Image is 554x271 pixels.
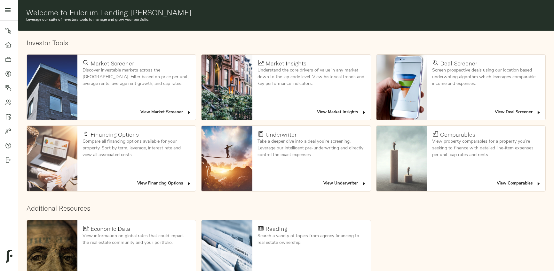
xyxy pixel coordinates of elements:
h4: Economic Data [91,225,130,232]
span: View Deal Screener [495,109,541,116]
p: Discover investable markets across the [GEOGRAPHIC_DATA]. Filter based on price per unit, average... [83,67,191,87]
p: Take a deeper dive into a deal you’re screening. Leverage our intelligent pre-underwriting and di... [257,138,366,158]
p: Screen prospective deals using our location based underwriting algorithm which leverages comparab... [432,67,540,87]
p: Leverage our suite of investors tools to manage and grow your portfolio. [26,17,546,23]
img: Comparables [376,126,427,191]
img: Financing Options [27,126,78,191]
p: Compare all financing options available for your property. Sort by term, leverage, interest rate ... [83,138,191,158]
span: View Market Screener [140,109,192,116]
h4: Market Screener [91,60,134,67]
h4: Underwriter [265,131,297,138]
h1: Welcome to Fulcrum Lending [PERSON_NAME] [26,8,546,17]
button: View Underwriter [322,179,368,189]
span: View Financing Options [137,180,192,187]
h4: Deal Screener [440,60,477,67]
span: View Comparables [497,180,541,187]
p: Search a variety of topics from agency financing to real estate ownership. [257,233,366,246]
h2: Additional Resources [27,204,546,212]
h4: Market Insights [265,60,306,67]
img: logo [6,250,12,263]
button: View Deal Screener [493,108,543,117]
button: View Market Screener [139,108,193,117]
span: View Underwriter [323,180,367,187]
img: Deal Screener [376,55,427,120]
img: Market Insights [202,55,252,120]
button: View Financing Options [136,179,193,189]
img: Underwriter [202,126,252,191]
span: View Market Insights [317,109,367,116]
button: View Comparables [495,179,543,189]
button: View Market Insights [315,108,368,117]
p: View property comparables for a property you’re seeking to finance with detailed line-item expens... [432,138,540,158]
p: View information on global rates that could impact the real estate community and your portfolio. [83,233,191,246]
h4: Comparables [440,131,475,138]
h2: Investor Tools [27,39,546,47]
p: Understand the core drivers of value in any market down to the zip code level. View historical tr... [257,67,366,87]
h4: Financing Options [91,131,139,138]
h4: Reading [265,225,287,232]
img: Market Screener [27,55,78,120]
